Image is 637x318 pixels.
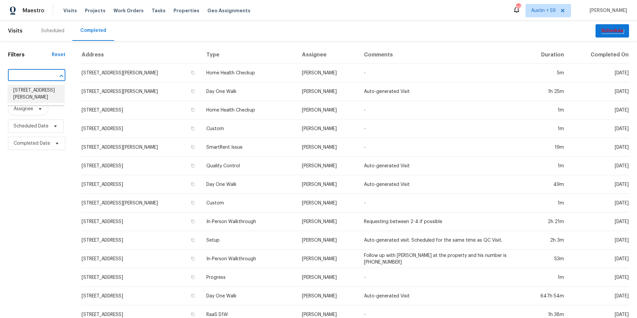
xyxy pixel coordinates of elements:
[152,8,166,13] span: Tasks
[297,157,358,175] td: [PERSON_NAME]
[201,287,297,305] td: Day One Walk
[190,70,196,76] button: Copy Address
[359,64,523,82] td: -
[569,64,629,82] td: [DATE]
[596,24,629,38] button: Schedule
[81,46,201,64] th: Address
[201,175,297,194] td: Day One Walk
[81,194,201,212] td: [STREET_ADDRESS][PERSON_NAME]
[201,64,297,82] td: Home Health Checkup
[516,4,521,11] div: 692
[359,82,523,101] td: Auto-generated Visit
[359,46,523,64] th: Comments
[297,231,358,250] td: [PERSON_NAME]
[569,138,629,157] td: [DATE]
[531,7,556,14] span: Austin + 59
[569,231,629,250] td: [DATE]
[81,250,201,268] td: [STREET_ADDRESS]
[297,46,358,64] th: Assignee
[201,101,297,119] td: Home Health Checkup
[14,123,48,129] span: Scheduled Date
[81,101,201,119] td: [STREET_ADDRESS]
[201,250,297,268] td: In-Person Walkthrough
[8,24,23,38] span: Visits
[190,256,196,262] button: Copy Address
[297,175,358,194] td: [PERSON_NAME]
[81,157,201,175] td: [STREET_ADDRESS]
[201,157,297,175] td: Quality Control
[201,82,297,101] td: Day One Walk
[569,268,629,287] td: [DATE]
[190,311,196,317] button: Copy Address
[201,212,297,231] td: In-Person Walkthrough
[41,28,64,34] div: Scheduled
[569,157,629,175] td: [DATE]
[190,274,196,280] button: Copy Address
[81,138,201,157] td: [STREET_ADDRESS][PERSON_NAME]
[201,268,297,287] td: Progress
[190,144,196,150] button: Copy Address
[523,287,569,305] td: 647h 54m
[297,287,358,305] td: [PERSON_NAME]
[190,88,196,94] button: Copy Address
[8,85,64,103] li: [STREET_ADDRESS][PERSON_NAME]
[569,175,629,194] td: [DATE]
[569,82,629,101] td: [DATE]
[23,7,44,14] span: Maestro
[81,82,201,101] td: [STREET_ADDRESS][PERSON_NAME]
[297,250,358,268] td: [PERSON_NAME]
[81,268,201,287] td: [STREET_ADDRESS]
[81,119,201,138] td: [STREET_ADDRESS]
[8,71,47,81] input: Search for an address...
[523,250,569,268] td: 53m
[523,138,569,157] td: 19m
[359,119,523,138] td: -
[569,101,629,119] td: [DATE]
[201,46,297,64] th: Type
[523,194,569,212] td: 1m
[297,212,358,231] td: [PERSON_NAME]
[174,7,199,14] span: Properties
[201,231,297,250] td: Setup
[601,28,624,34] em: Schedule
[359,268,523,287] td: -
[63,7,77,14] span: Visits
[523,119,569,138] td: 1m
[190,237,196,243] button: Copy Address
[523,157,569,175] td: 1m
[113,7,144,14] span: Work Orders
[190,181,196,187] button: Copy Address
[523,46,569,64] th: Duration
[190,218,196,224] button: Copy Address
[523,64,569,82] td: 5m
[569,212,629,231] td: [DATE]
[81,231,201,250] td: [STREET_ADDRESS]
[297,194,358,212] td: [PERSON_NAME]
[523,268,569,287] td: 1m
[297,268,358,287] td: [PERSON_NAME]
[297,82,358,101] td: [PERSON_NAME]
[359,212,523,231] td: Requesting between 2-4 if possible
[81,64,201,82] td: [STREET_ADDRESS][PERSON_NAME]
[297,64,358,82] td: [PERSON_NAME]
[297,138,358,157] td: [PERSON_NAME]
[569,250,629,268] td: [DATE]
[359,101,523,119] td: -
[523,101,569,119] td: 1m
[359,138,523,157] td: -
[190,107,196,113] button: Copy Address
[297,101,358,119] td: [PERSON_NAME]
[80,27,106,34] div: Completed
[85,7,106,14] span: Projects
[523,82,569,101] td: 1h 25m
[359,231,523,250] td: Auto-generated visit. Scheduled for the same time as QC Visit.
[207,7,250,14] span: Geo Assignments
[190,163,196,169] button: Copy Address
[297,119,358,138] td: [PERSON_NAME]
[569,287,629,305] td: [DATE]
[190,293,196,299] button: Copy Address
[201,119,297,138] td: Custom
[359,194,523,212] td: -
[201,194,297,212] td: Custom
[57,71,66,81] button: Close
